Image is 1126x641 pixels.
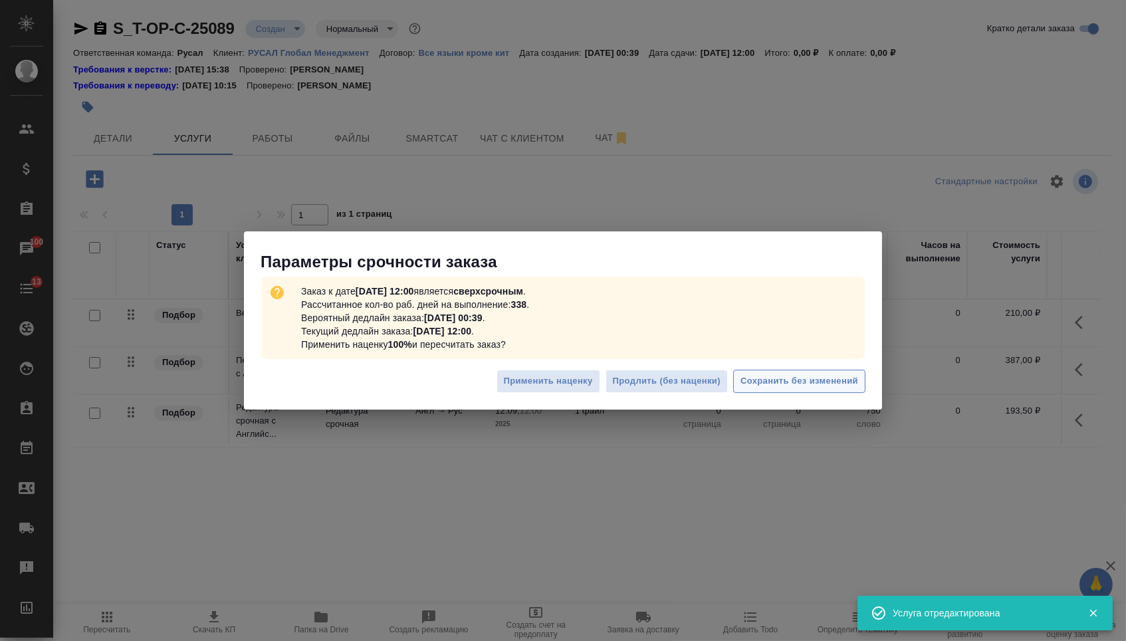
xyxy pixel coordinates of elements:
b: [DATE] 12:00 [413,326,471,336]
b: [DATE] 12:00 [356,286,414,297]
b: сверхсрочным [453,286,523,297]
p: Заказ к дате является . Рассчитанное кол-во раб. дней на выполнение: . Вероятный дедлайн заказа: ... [296,279,534,356]
button: Применить наценку [497,370,600,393]
button: Сохранить без изменений [733,370,865,393]
b: [DATE] 00:39 [424,313,483,323]
p: Параметры срочности заказа [261,251,882,273]
span: Продлить (без наценки) [613,374,721,389]
button: Закрыть [1079,607,1107,619]
div: Услуга отредактирована [893,606,1068,620]
button: Продлить (без наценки) [606,370,728,393]
span: Применить наценку [504,374,593,389]
span: Сохранить без изменений [740,374,858,389]
b: 338 [511,299,527,310]
b: 100% [388,339,412,350]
